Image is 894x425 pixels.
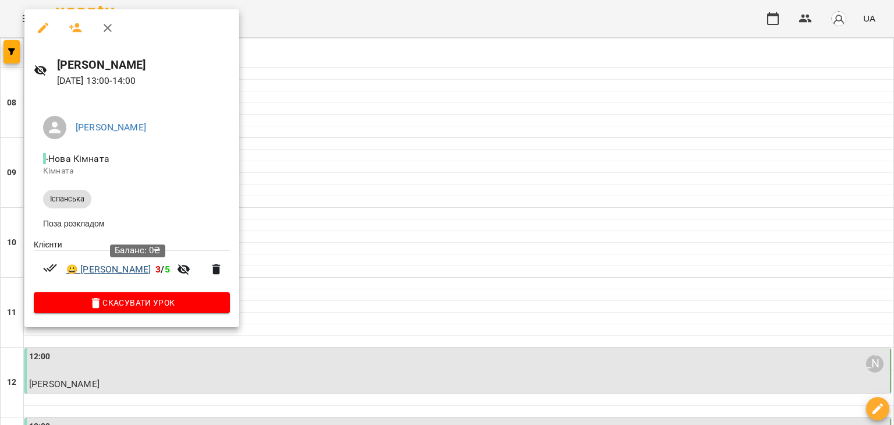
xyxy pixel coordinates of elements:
[43,261,57,275] svg: Візит сплачено
[155,264,161,275] span: 3
[34,292,230,313] button: Скасувати Урок
[43,165,221,177] p: Кімната
[34,239,230,293] ul: Клієнти
[43,296,221,310] span: Скасувати Урок
[57,74,230,88] p: [DATE] 13:00 - 14:00
[57,56,230,74] h6: [PERSON_NAME]
[115,245,161,256] span: Баланс: 0₴
[165,264,170,275] span: 5
[43,153,112,164] span: - Нова Кімната
[43,194,91,204] span: Іспанська
[34,213,230,234] li: Поза розкладом
[76,122,146,133] a: [PERSON_NAME]
[66,263,151,277] a: 😀 [PERSON_NAME]
[155,264,169,275] b: /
